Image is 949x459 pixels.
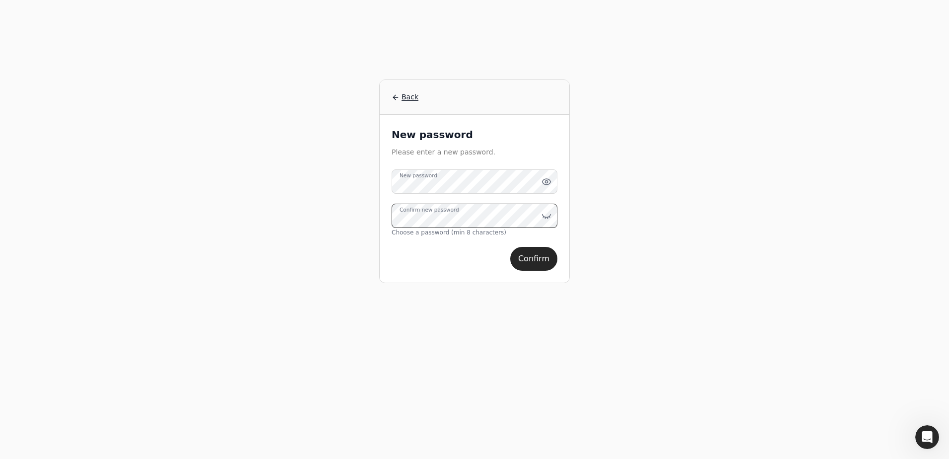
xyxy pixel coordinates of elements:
label: New password [400,172,437,180]
iframe: Intercom live chat [915,425,939,449]
a: Back [392,92,557,102]
span: Back [402,92,418,102]
div: Please enter a new password. [392,147,557,169]
div: New password [392,127,557,147]
button: Confirm [510,247,557,271]
label: Confirm new password [400,206,459,214]
div: Choose a password (min 8 characters) [392,228,557,237]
